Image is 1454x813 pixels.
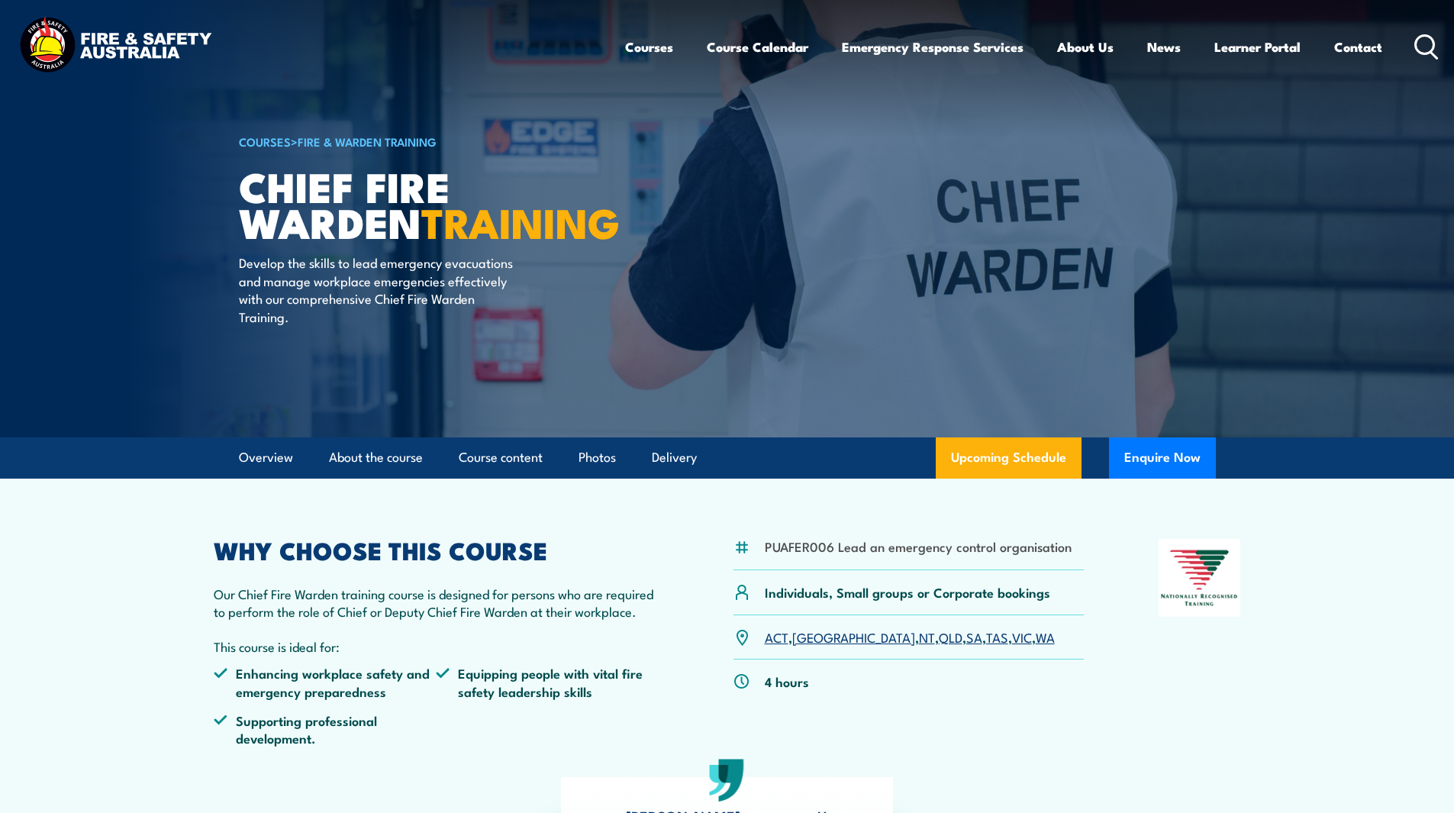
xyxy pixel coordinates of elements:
a: Course content [459,437,543,478]
a: NT [919,627,935,646]
li: Enhancing workplace safety and emergency preparedness [214,664,437,700]
a: Contact [1334,27,1382,67]
a: [GEOGRAPHIC_DATA] [792,627,915,646]
a: Courses [625,27,673,67]
button: Enquire Now [1109,437,1216,479]
a: Delivery [652,437,697,478]
a: Upcoming Schedule [936,437,1082,479]
li: Supporting professional development. [214,711,437,747]
strong: TRAINING [421,189,620,253]
p: Our Chief Fire Warden training course is designed for persons who are required to perform the rol... [214,585,659,621]
a: News [1147,27,1181,67]
p: , , , , , , , [765,628,1055,646]
a: SA [966,627,982,646]
li: PUAFER006 Lead an emergency control organisation [765,537,1072,555]
p: 4 hours [765,673,809,690]
p: Develop the skills to lead emergency evacuations and manage workplace emergencies effectively wit... [239,253,517,325]
a: QLD [939,627,962,646]
a: Learner Portal [1214,27,1301,67]
a: WA [1036,627,1055,646]
a: Overview [239,437,293,478]
a: About Us [1057,27,1114,67]
a: COURSES [239,133,291,150]
a: About the course [329,437,423,478]
h6: > [239,132,616,150]
a: ACT [765,627,788,646]
h1: Chief Fire Warden [239,168,616,239]
li: Equipping people with vital fire safety leadership skills [436,664,659,700]
a: Course Calendar [707,27,808,67]
h2: WHY CHOOSE THIS COURSE [214,539,659,560]
a: TAS [986,627,1008,646]
a: Fire & Warden Training [298,133,437,150]
img: Nationally Recognised Training logo. [1159,539,1241,617]
a: Emergency Response Services [842,27,1024,67]
p: This course is ideal for: [214,637,659,655]
a: Photos [579,437,616,478]
p: Individuals, Small groups or Corporate bookings [765,583,1050,601]
a: VIC [1012,627,1032,646]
